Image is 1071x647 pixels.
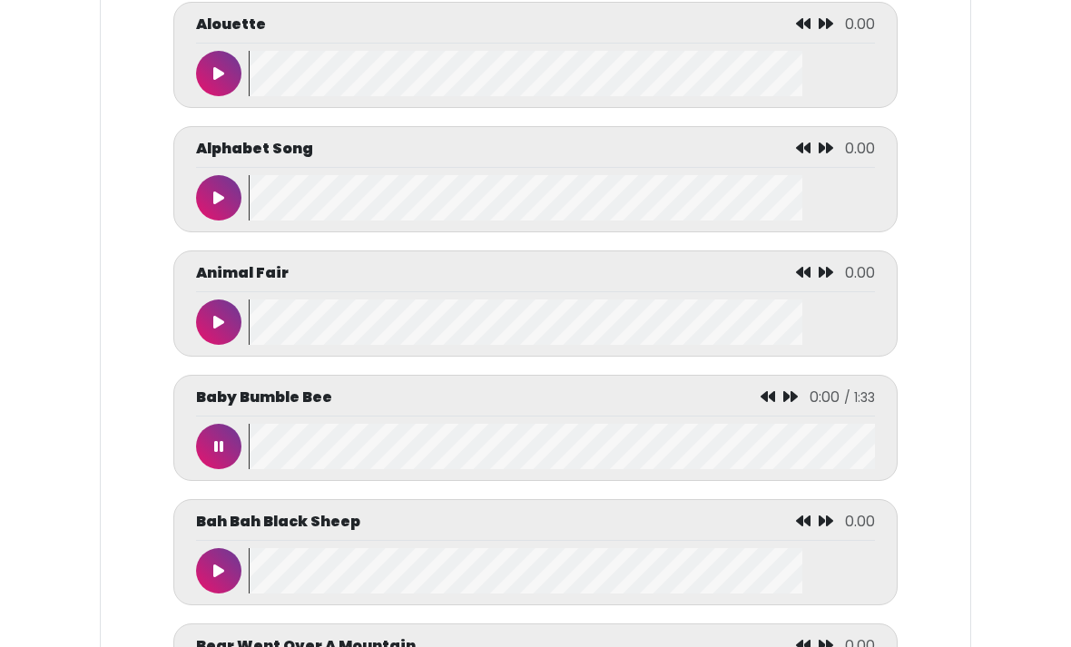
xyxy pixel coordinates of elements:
[196,14,266,35] p: Alouette
[845,138,875,159] span: 0.00
[845,511,875,532] span: 0.00
[845,262,875,283] span: 0.00
[845,14,875,34] span: 0.00
[196,387,332,408] p: Baby Bumble Bee
[196,511,360,533] p: Bah Bah Black Sheep
[196,262,289,284] p: Animal Fair
[810,387,840,407] span: 0:00
[196,138,313,160] p: Alphabet Song
[844,388,875,407] span: / 1:33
